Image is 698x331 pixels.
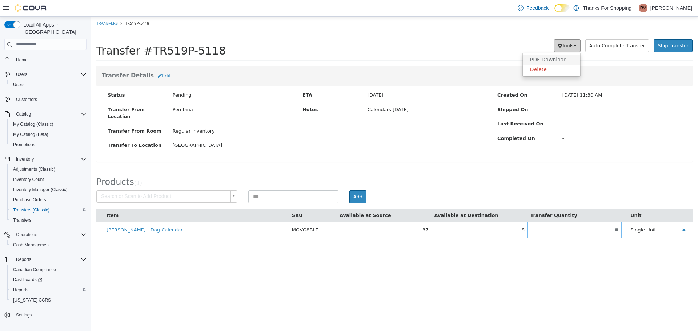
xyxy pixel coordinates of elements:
span: Catalog [13,110,87,118]
div: [DATE] 11:30 AM [466,75,596,82]
button: Edit [63,53,84,66]
span: My Catalog (Classic) [10,120,87,129]
span: Washington CCRS [10,296,87,304]
button: Reports [1,254,89,265]
span: Transfers [13,217,31,223]
a: Dashboards [7,275,89,285]
span: 37 [332,210,338,216]
a: Home [13,56,31,64]
span: Inventory Manager (Classic) [10,185,87,194]
span: Single Unit [539,210,565,216]
div: [GEOGRAPHIC_DATA] [76,125,206,132]
span: Purchase Orders [10,195,87,204]
span: MGVG8BLF [201,210,227,216]
button: My Catalog (Beta) [7,129,89,140]
span: Catalog [16,111,31,117]
span: Users [16,72,27,77]
button: Users [1,69,89,80]
span: Inventory Count [13,177,44,182]
button: Promotions [7,140,89,150]
label: Notes [206,89,271,97]
button: Tools [463,23,490,36]
span: Settings [16,312,32,318]
button: SKU [201,195,213,202]
button: Auto Complete Transfer [494,23,558,36]
a: Transfers [5,4,27,9]
p: | [634,4,636,12]
span: Transfers (Classic) [13,207,49,213]
a: Promotions [10,140,38,149]
button: Item [16,195,29,202]
span: Inventory [13,155,87,164]
p: [PERSON_NAME] [650,4,692,12]
input: Dark Mode [554,4,570,12]
span: Ship Transfer [567,26,598,32]
a: Users [10,80,27,89]
a: Cash Management [10,241,53,249]
span: Feedback [526,4,549,12]
a: Inventory Manager (Classic) [10,185,71,194]
span: Inventory Manager (Classic) [13,187,68,193]
span: Settings [13,310,87,319]
span: Cash Management [13,242,50,248]
span: Dashboards [13,277,42,283]
label: Created On [401,75,466,82]
div: - [466,104,596,111]
button: Inventory Manager (Classic) [7,185,89,195]
button: Transfer Quantity [440,195,488,202]
span: Delete [439,50,456,56]
span: Promotions [10,140,87,149]
button: Users [13,70,30,79]
button: Add [258,174,276,187]
a: Transfers (Classic) [10,206,52,214]
label: Shipped On [401,89,466,97]
button: Catalog [13,110,34,118]
span: Canadian Compliance [10,265,87,274]
div: Pembina [76,89,206,97]
div: Regular Inventory [76,111,206,118]
div: - [466,89,596,97]
label: Last Received On [401,104,466,111]
div: [DATE] [271,75,401,82]
span: Users [13,82,24,88]
a: Inventory Count [10,175,47,184]
p: Thanks For Shopping [583,4,631,12]
span: Reports [10,286,87,294]
button: Catalog [1,109,89,119]
a: Purchase Orders [10,195,49,204]
label: Status [11,75,76,82]
button: My Catalog (Classic) [7,119,89,129]
button: Reports [13,255,34,264]
small: ( ) [43,163,51,170]
button: [US_STATE] CCRS [7,295,89,305]
button: Users [7,80,89,90]
span: Tools [471,26,483,32]
span: Operations [13,230,87,239]
button: Ship Transfer [563,23,602,36]
span: Home [16,57,28,63]
a: Settings [13,311,35,319]
div: Calendars [DATE] [271,89,401,97]
span: Reports [13,255,87,264]
span: Dashboards [10,275,87,284]
span: Auto Complete Transfer [498,26,554,32]
span: My Catalog (Classic) [13,121,53,127]
label: Transfer To Location [11,125,76,132]
span: Adjustments (Classic) [10,165,87,174]
h3: Transfer Details [11,53,596,66]
div: Pending [76,75,206,82]
button: Transfers (Classic) [7,205,89,215]
span: Cash Management [10,241,87,249]
a: My Catalog (Classic) [10,120,56,129]
button: Settings [1,310,89,320]
button: Transfers [7,215,89,225]
button: Reports [7,285,89,295]
button: Operations [13,230,40,239]
label: ETA [206,75,271,82]
button: Canadian Compliance [7,265,89,275]
span: Customers [16,97,37,102]
span: Transfers [10,216,87,225]
a: Customers [13,95,40,104]
a: Transfers [10,216,34,225]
